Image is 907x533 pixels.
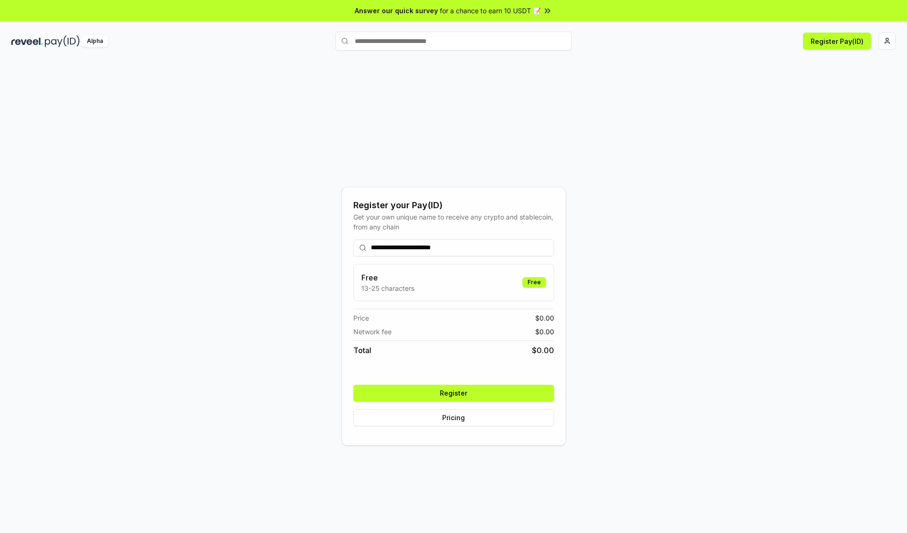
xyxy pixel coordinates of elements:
[522,277,546,288] div: Free
[353,409,554,426] button: Pricing
[353,345,371,356] span: Total
[440,6,541,16] span: for a chance to earn 10 USDT 📝
[535,327,554,337] span: $ 0.00
[353,313,369,323] span: Price
[535,313,554,323] span: $ 0.00
[803,33,871,50] button: Register Pay(ID)
[353,199,554,212] div: Register your Pay(ID)
[353,327,392,337] span: Network fee
[532,345,554,356] span: $ 0.00
[353,385,554,402] button: Register
[355,6,438,16] span: Answer our quick survey
[353,212,554,232] div: Get your own unique name to receive any crypto and stablecoin, from any chain
[361,283,414,293] p: 13-25 characters
[45,35,80,47] img: pay_id
[361,272,414,283] h3: Free
[11,35,43,47] img: reveel_dark
[82,35,108,47] div: Alpha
